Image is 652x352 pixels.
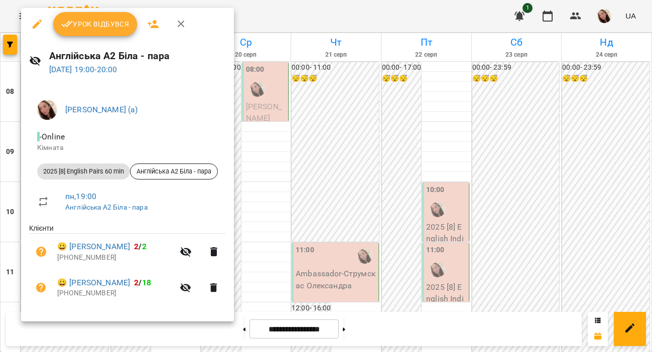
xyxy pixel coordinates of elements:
[65,192,96,201] a: пн , 19:00
[142,242,147,251] span: 2
[134,242,146,251] b: /
[37,132,67,141] span: - Online
[37,100,57,120] img: 8e00ca0478d43912be51e9823101c125.jpg
[130,163,218,180] div: Англійська А2 Біла - пара
[134,278,139,287] span: 2
[37,143,218,153] p: Кімната
[65,105,138,114] a: [PERSON_NAME] (а)
[57,253,174,263] p: [PHONE_NUMBER]
[49,65,117,74] a: [DATE] 19:00-20:00
[134,278,151,287] b: /
[29,223,226,309] ul: Клієнти
[57,288,174,298] p: [PHONE_NUMBER]
[53,12,138,36] button: Урок відбувся
[142,278,151,287] span: 18
[57,277,130,289] a: 😀 [PERSON_NAME]
[131,167,217,176] span: Англійська А2 Біла - пара
[65,203,148,211] a: Англійська А2 Біла - пара
[61,18,129,30] span: Урок відбувся
[37,167,130,176] span: 2025 [8] English Pairs 60 min
[29,276,53,300] button: Візит ще не сплачено. Додати оплату?
[134,242,139,251] span: 2
[49,48,226,64] h6: Англійська А2 Біла - пара
[29,240,53,264] button: Візит ще не сплачено. Додати оплату?
[57,241,130,253] a: 😀 [PERSON_NAME]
